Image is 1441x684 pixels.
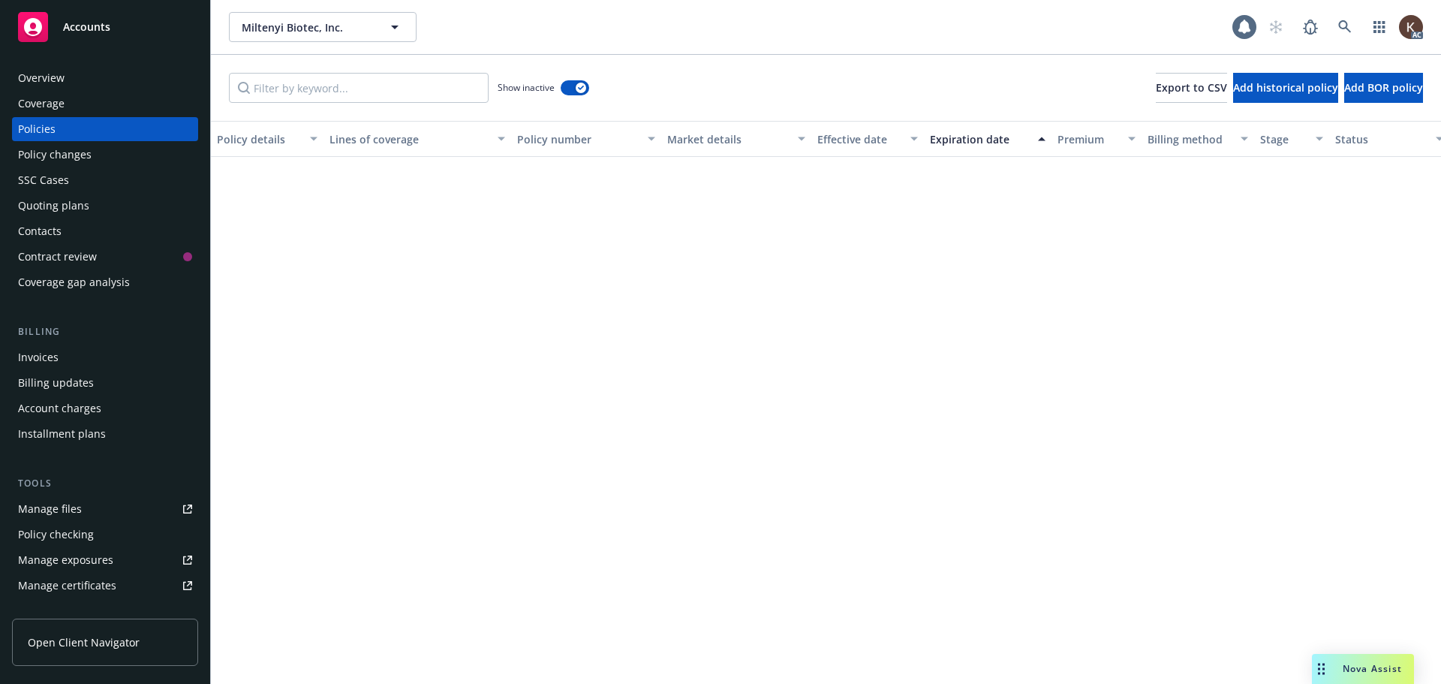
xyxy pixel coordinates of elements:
div: Overview [18,66,65,90]
span: Show inactive [498,81,555,94]
div: Contacts [18,219,62,243]
span: Nova Assist [1343,662,1402,675]
div: Coverage [18,92,65,116]
div: Stage [1260,131,1307,147]
div: Tools [12,476,198,491]
a: Start snowing [1261,12,1291,42]
div: Manage exposures [18,548,113,572]
a: Policies [12,117,198,141]
div: Manage files [18,497,82,521]
a: Manage exposures [12,548,198,572]
button: Miltenyi Biotec, Inc. [229,12,417,42]
div: Contract review [18,245,97,269]
a: Invoices [12,345,198,369]
a: Billing updates [12,371,198,395]
div: Effective date [817,131,901,147]
div: Policy number [517,131,639,147]
a: Manage certificates [12,574,198,598]
a: Report a Bug [1295,12,1325,42]
span: Accounts [63,21,110,33]
div: Premium [1057,131,1119,147]
a: Switch app [1364,12,1394,42]
a: Accounts [12,6,198,48]
button: Effective date [811,121,924,157]
div: Expiration date [930,131,1029,147]
span: Open Client Navigator [28,634,140,650]
div: Policies [18,117,56,141]
div: SSC Cases [18,168,69,192]
a: Contacts [12,219,198,243]
button: Premium [1051,121,1142,157]
span: Add BOR policy [1344,80,1423,95]
a: Manage files [12,497,198,521]
a: Manage claims [12,599,198,623]
div: Drag to move [1312,654,1331,684]
a: Search [1330,12,1360,42]
button: Policy details [211,121,323,157]
div: Lines of coverage [329,131,489,147]
a: Policy checking [12,523,198,547]
div: Status [1335,131,1427,147]
a: Overview [12,66,198,90]
button: Nova Assist [1312,654,1414,684]
div: Coverage gap analysis [18,270,130,294]
a: Policy changes [12,143,198,167]
a: SSC Cases [12,168,198,192]
img: photo [1399,15,1423,39]
input: Filter by keyword... [229,73,489,103]
button: Export to CSV [1156,73,1227,103]
div: Policy details [217,131,301,147]
button: Billing method [1142,121,1254,157]
a: Coverage [12,92,198,116]
div: Manage claims [18,599,94,623]
div: Billing method [1148,131,1232,147]
button: Stage [1254,121,1329,157]
div: Account charges [18,396,101,420]
a: Installment plans [12,422,198,446]
div: Manage certificates [18,574,116,598]
span: Miltenyi Biotec, Inc. [242,20,372,35]
div: Quoting plans [18,194,89,218]
button: Add BOR policy [1344,73,1423,103]
button: Expiration date [924,121,1051,157]
a: Quoting plans [12,194,198,218]
div: Installment plans [18,422,106,446]
a: Coverage gap analysis [12,270,198,294]
div: Policy checking [18,523,94,547]
button: Add historical policy [1233,73,1338,103]
a: Contract review [12,245,198,269]
div: Policy changes [18,143,92,167]
span: Add historical policy [1233,80,1338,95]
div: Billing [12,324,198,339]
a: Account charges [12,396,198,420]
div: Invoices [18,345,59,369]
button: Policy number [511,121,661,157]
button: Lines of coverage [323,121,511,157]
button: Market details [661,121,811,157]
div: Market details [667,131,789,147]
span: Export to CSV [1156,80,1227,95]
div: Billing updates [18,371,94,395]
